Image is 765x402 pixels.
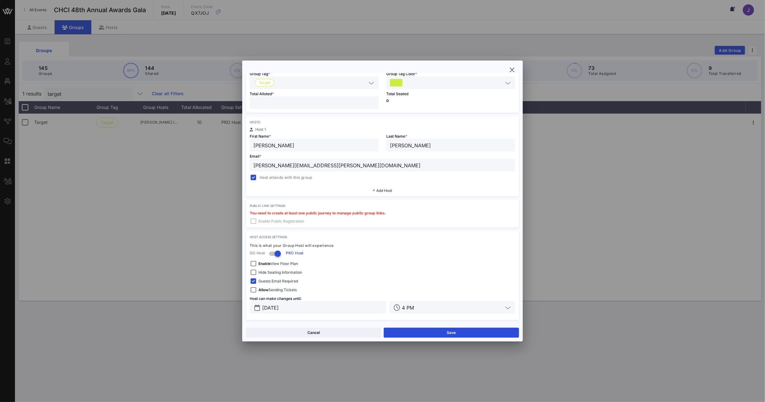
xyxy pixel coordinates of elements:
[377,188,392,193] span: Add Host
[386,91,408,96] span: Total Seated
[250,211,386,215] span: You need to create at least one public journey to manage public group links.
[250,134,271,139] span: First Name
[384,328,519,338] button: Save
[258,278,298,284] span: Guests Email Required
[258,287,297,293] span: Sending Tickets
[386,99,515,103] p: 0
[250,91,274,96] span: Total Alloted
[250,296,302,301] span: Host can make changes until:
[250,76,379,89] div: Target
[250,204,515,208] div: Public Link Settings
[254,305,260,311] button: prepend icon
[246,328,381,338] button: Cancel
[250,71,270,76] span: Group Tag
[250,243,515,249] div: This is what your Group Host will experience
[373,189,392,193] button: Add Host
[250,235,515,239] div: Host Access Settings
[255,127,266,132] span: Host 1
[386,71,417,76] span: Group Tag Color
[259,79,270,86] span: Target
[258,269,302,276] span: Hide Seating Information
[386,134,407,139] span: Last Name
[402,303,503,311] input: Time
[260,174,312,181] span: Host attends with this group
[258,261,298,267] span: View Floor Plan
[258,287,268,292] strong: Allow
[286,250,304,256] span: PRO Host
[258,261,271,266] strong: Enable
[250,250,265,256] span: GO Host
[250,154,261,159] span: Email
[250,120,515,124] div: Hosts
